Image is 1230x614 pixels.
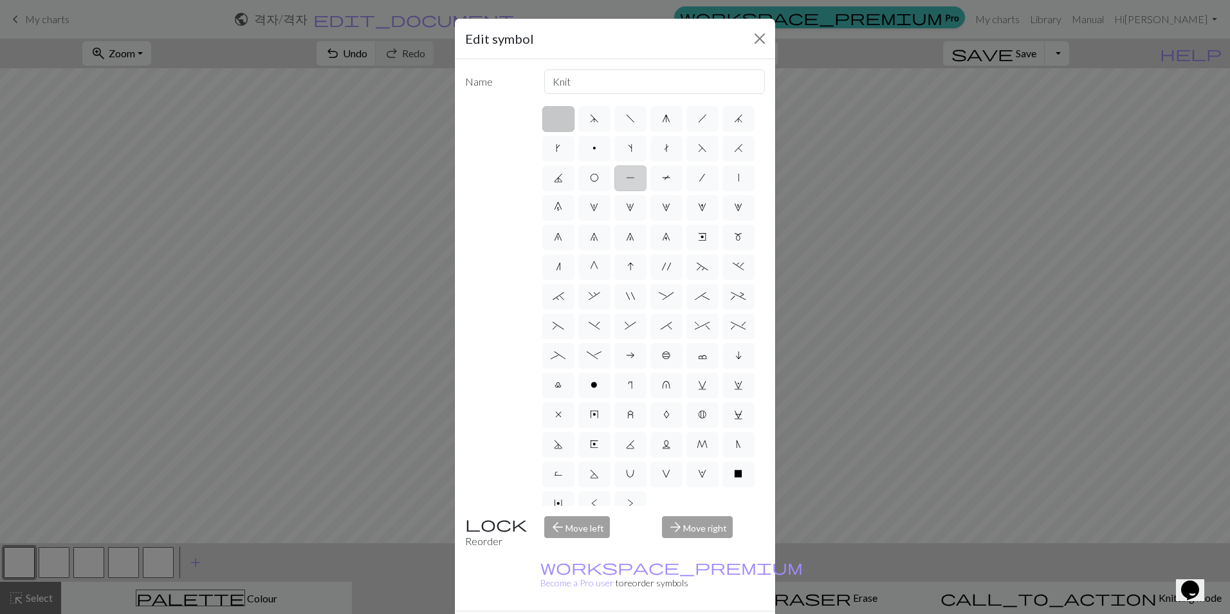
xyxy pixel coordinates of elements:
span: N [736,439,741,449]
span: & [625,321,636,331]
span: B [698,409,706,420]
span: ^ [695,321,710,331]
span: 3 [662,202,670,212]
span: ' [662,261,671,272]
span: R [554,469,563,479]
span: < [591,498,598,508]
span: : [659,291,674,301]
span: . [733,261,744,272]
span: 5 [734,202,742,212]
span: 9 [662,232,670,242]
label: Name [457,70,537,94]
span: - [587,350,601,360]
span: d [590,113,599,124]
span: t [664,143,669,153]
span: i [735,350,742,360]
span: c [698,350,707,360]
span: l [555,380,562,390]
span: / [699,172,705,183]
span: 4 [698,202,706,212]
span: K [626,439,635,449]
span: + [731,291,746,301]
span: ~ [697,261,708,272]
span: e [698,232,706,242]
span: C [734,409,743,420]
span: X [734,469,742,479]
span: m [734,232,742,242]
span: p [592,143,596,153]
span: 2 [626,202,634,212]
span: 1 [590,202,598,212]
span: W [698,469,706,479]
span: D [554,439,563,449]
a: Become a Pro user [540,562,803,588]
span: G [590,261,598,272]
span: ` [553,291,564,301]
span: 8 [626,232,634,242]
span: ( [553,321,564,331]
span: M [697,439,708,449]
span: | [738,172,739,183]
span: k [556,143,560,153]
span: u [662,380,670,390]
span: V [662,469,670,479]
span: workspace_premium [540,558,803,576]
span: v [698,380,707,390]
iframe: chat widget [1176,563,1217,601]
h5: Edit symbol [465,29,534,48]
span: ; [695,291,710,301]
span: 6 [554,232,562,242]
span: g [662,113,670,124]
span: E [590,439,598,449]
span: > [627,498,634,508]
span: r [628,380,632,390]
span: s [628,143,632,153]
div: Reorder [457,516,537,549]
span: o [591,380,598,390]
span: b [662,350,671,360]
small: to reorder symbols [540,562,803,588]
span: , [589,291,600,301]
span: x [555,409,562,420]
span: _ [551,350,565,360]
span: h [698,113,707,124]
span: f [626,113,635,124]
span: w [734,380,743,390]
span: a [626,350,635,360]
button: Close [749,28,770,49]
span: H [734,143,743,153]
span: % [731,321,746,331]
span: T [662,172,671,183]
span: U [626,469,634,479]
span: J [554,172,563,183]
span: 0 [554,202,562,212]
span: I [627,261,634,272]
span: P [626,172,635,183]
span: y [590,409,599,420]
span: S [590,469,599,479]
span: j [734,113,743,124]
span: O [590,172,599,183]
span: z [627,409,634,420]
span: 7 [590,232,598,242]
span: L [662,439,671,449]
span: Y [554,498,562,508]
span: A [663,409,670,420]
span: ) [589,321,600,331]
span: F [698,143,707,153]
span: " [626,291,635,301]
span: n [556,261,561,272]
